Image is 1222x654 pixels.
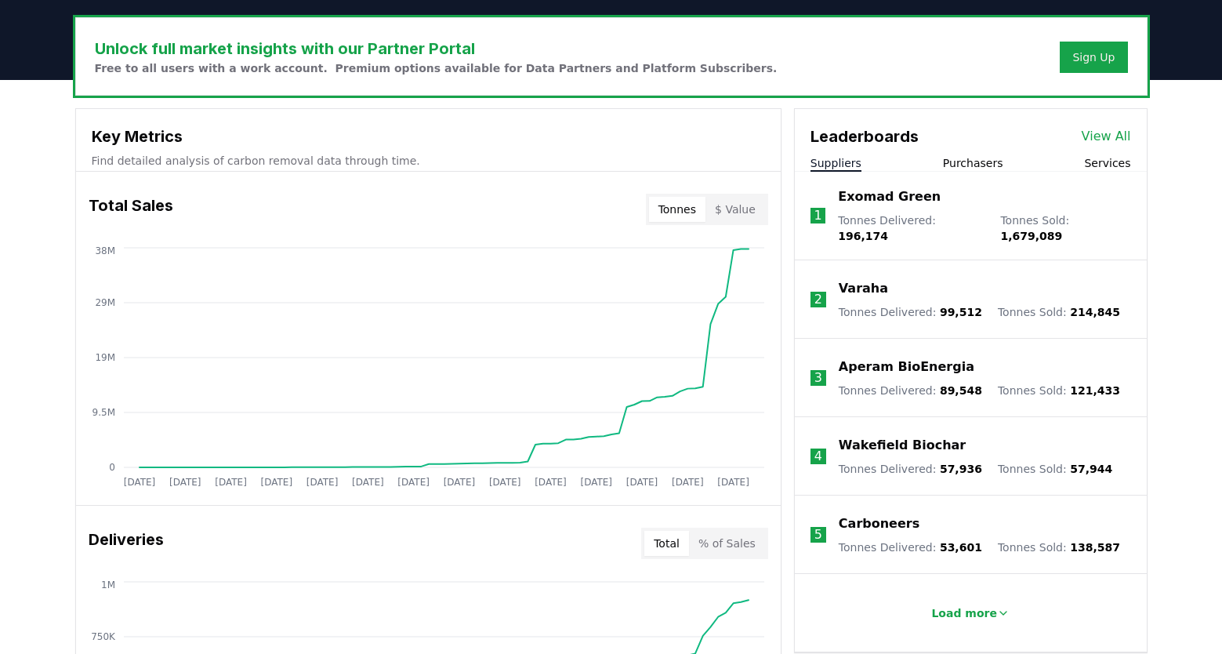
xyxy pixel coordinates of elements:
[95,37,778,60] h3: Unlock full market insights with our Partner Portal
[998,461,1112,477] p: Tonnes Sold :
[839,383,982,398] p: Tonnes Delivered :
[580,477,612,488] tspan: [DATE]
[838,187,941,206] a: Exomad Green
[838,230,888,242] span: 196,174
[535,477,567,488] tspan: [DATE]
[260,477,292,488] tspan: [DATE]
[1060,42,1127,73] button: Sign Up
[943,155,1003,171] button: Purchasers
[838,213,984,244] p: Tonnes Delivered :
[940,463,982,475] span: 57,936
[717,477,749,488] tspan: [DATE]
[839,461,982,477] p: Tonnes Delivered :
[644,531,689,556] button: Total
[1070,384,1120,397] span: 121,433
[443,477,475,488] tspan: [DATE]
[814,206,821,225] p: 1
[1082,127,1131,146] a: View All
[89,194,173,225] h3: Total Sales
[839,436,966,455] a: Wakefield Biochar
[92,407,114,418] tspan: 9.5M
[95,297,115,308] tspan: 29M
[810,125,919,148] h3: Leaderboards
[940,541,982,554] span: 53,601
[626,477,658,488] tspan: [DATE]
[672,477,704,488] tspan: [DATE]
[92,125,765,148] h3: Key Metrics
[1000,213,1130,244] p: Tonnes Sold :
[101,580,115,590] tspan: 1M
[814,525,822,544] p: 5
[931,605,997,621] p: Load more
[1070,463,1112,475] span: 57,944
[1084,155,1130,171] button: Services
[488,477,520,488] tspan: [DATE]
[95,245,115,256] tspan: 38M
[998,383,1120,398] p: Tonnes Sold :
[705,197,765,222] button: $ Value
[810,155,861,171] button: Suppliers
[1000,230,1062,242] span: 1,679,089
[814,447,822,466] p: 4
[998,304,1120,320] p: Tonnes Sold :
[689,531,765,556] button: % of Sales
[123,477,155,488] tspan: [DATE]
[839,279,888,298] a: Varaha
[215,477,247,488] tspan: [DATE]
[1070,541,1120,554] span: 138,587
[89,528,164,559] h3: Deliveries
[839,358,974,376] a: Aperam BioEnergia
[940,384,982,397] span: 89,548
[91,631,116,642] tspan: 750K
[649,197,705,222] button: Tonnes
[940,306,982,318] span: 99,512
[1072,49,1115,65] a: Sign Up
[839,514,919,533] a: Carboneers
[169,477,201,488] tspan: [DATE]
[397,477,430,488] tspan: [DATE]
[306,477,338,488] tspan: [DATE]
[919,598,1022,629] button: Load more
[814,290,822,309] p: 2
[109,462,115,473] tspan: 0
[839,304,982,320] p: Tonnes Delivered :
[95,60,778,76] p: Free to all users with a work account. Premium options available for Data Partners and Platform S...
[92,153,765,169] p: Find detailed analysis of carbon removal data through time.
[1070,306,1120,318] span: 214,845
[95,352,115,363] tspan: 19M
[352,477,384,488] tspan: [DATE]
[839,540,982,555] p: Tonnes Delivered :
[814,369,822,387] p: 3
[998,540,1120,555] p: Tonnes Sold :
